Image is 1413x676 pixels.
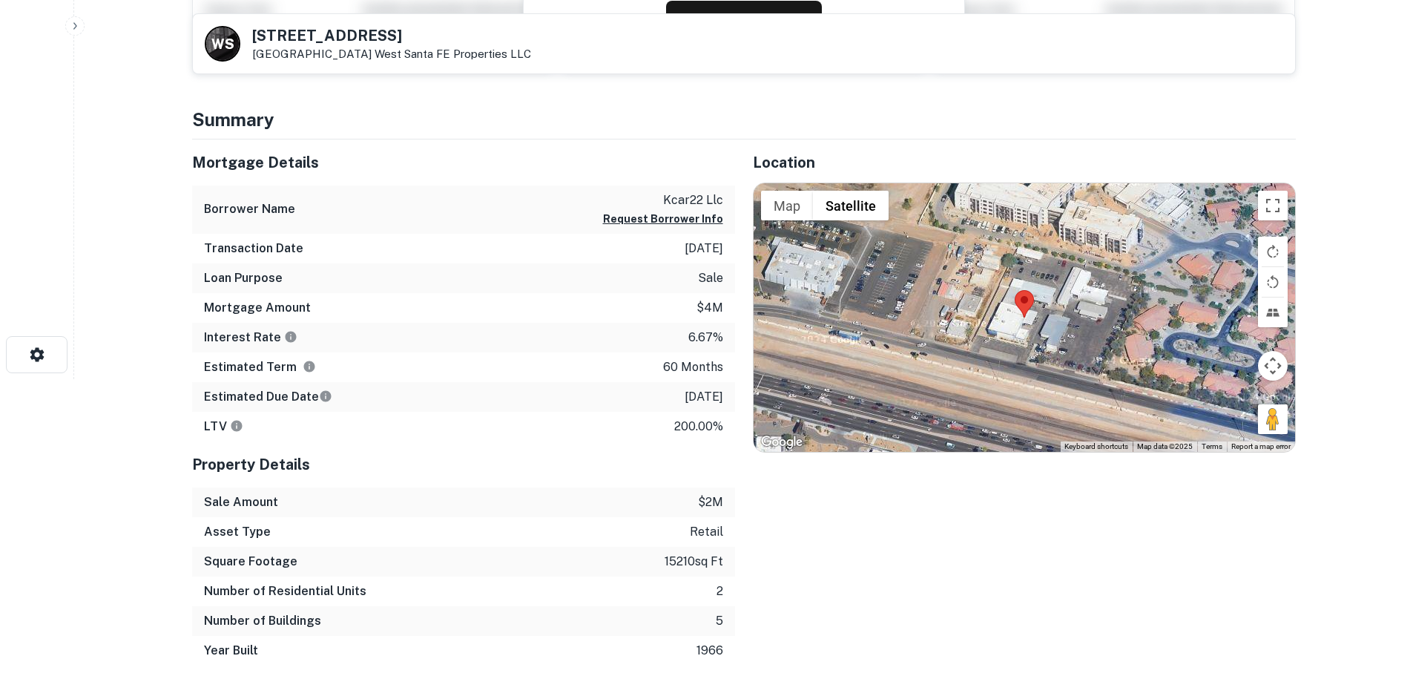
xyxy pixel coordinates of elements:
[204,358,316,376] h6: Estimated Term
[1339,557,1413,629] iframe: Chat Widget
[753,151,1296,174] h5: Location
[698,493,723,511] p: $2m
[230,419,243,433] svg: LTVs displayed on the website are for informational purposes only and may be reported incorrectly...
[1202,442,1222,450] a: Terms (opens in new tab)
[813,191,889,220] button: Show satellite imagery
[252,28,531,43] h5: [STREET_ADDRESS]
[1064,442,1128,452] button: Keyboard shortcuts
[284,330,297,344] svg: The interest rates displayed on the website are for informational purposes only and may be report...
[757,433,806,452] a: Open this area in Google Maps (opens a new window)
[1258,191,1288,220] button: Toggle fullscreen view
[603,191,723,209] p: kcar22 llc
[1137,442,1193,450] span: Map data ©2025
[717,583,723,600] p: 2
[685,388,723,406] p: [DATE]
[204,240,303,257] h6: Transaction Date
[211,34,233,54] p: W S
[1231,442,1291,450] a: Report a map error
[696,642,723,660] p: 1966
[666,1,822,36] button: Request Borrower Info
[674,418,723,436] p: 200.00%
[204,388,332,406] h6: Estimated Due Date
[757,433,806,452] img: Google
[685,240,723,257] p: [DATE]
[716,612,723,630] p: 5
[375,47,531,60] a: West Santa FE Properties LLC
[192,151,735,174] h5: Mortgage Details
[665,553,723,571] p: 15210 sq ft
[204,200,295,218] h6: Borrower Name
[204,493,278,511] h6: Sale Amount
[696,299,723,317] p: $4m
[688,329,723,347] p: 6.67%
[204,329,297,347] h6: Interest Rate
[663,358,723,376] p: 60 months
[192,106,1296,133] h4: Summary
[204,553,297,571] h6: Square Footage
[1258,237,1288,266] button: Rotate map clockwise
[204,299,311,317] h6: Mortgage Amount
[204,612,321,630] h6: Number of Buildings
[761,191,813,220] button: Show street map
[1258,298,1288,327] button: Tilt map
[690,523,723,541] p: retail
[204,523,271,541] h6: Asset Type
[204,418,243,436] h6: LTV
[204,583,366,600] h6: Number of Residential Units
[204,269,283,287] h6: Loan Purpose
[1258,267,1288,297] button: Rotate map counterclockwise
[1258,351,1288,381] button: Map camera controls
[303,360,316,373] svg: Term is based on a standard schedule for this type of loan.
[252,47,531,61] p: [GEOGRAPHIC_DATA]
[319,390,332,403] svg: Estimate is based on a standard schedule for this type of loan.
[603,210,723,228] button: Request Borrower Info
[698,269,723,287] p: sale
[204,642,258,660] h6: Year Built
[1258,404,1288,434] button: Drag Pegman onto the map to open Street View
[192,453,735,476] h5: Property Details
